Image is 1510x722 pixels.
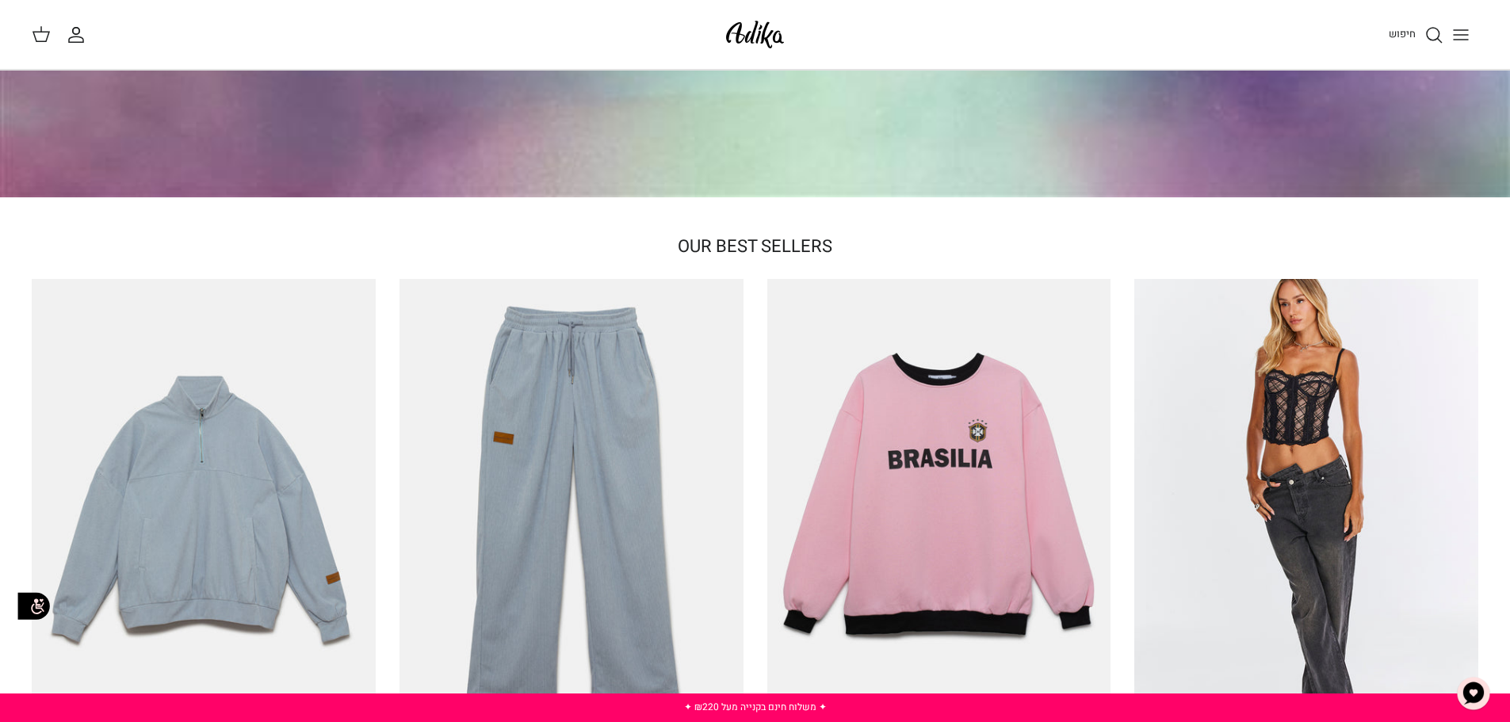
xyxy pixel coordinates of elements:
[721,16,789,53] img: Adika IL
[684,700,827,714] a: ✦ משלוח חינם בקנייה מעל ₪220 ✦
[12,584,55,628] img: accessibility_icon02.svg
[1450,670,1497,717] button: צ'אט
[678,234,832,259] a: OUR BEST SELLERS
[1389,25,1443,44] a: חיפוש
[1389,26,1416,41] span: חיפוש
[67,25,92,44] a: החשבון שלי
[1443,17,1478,52] button: Toggle menu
